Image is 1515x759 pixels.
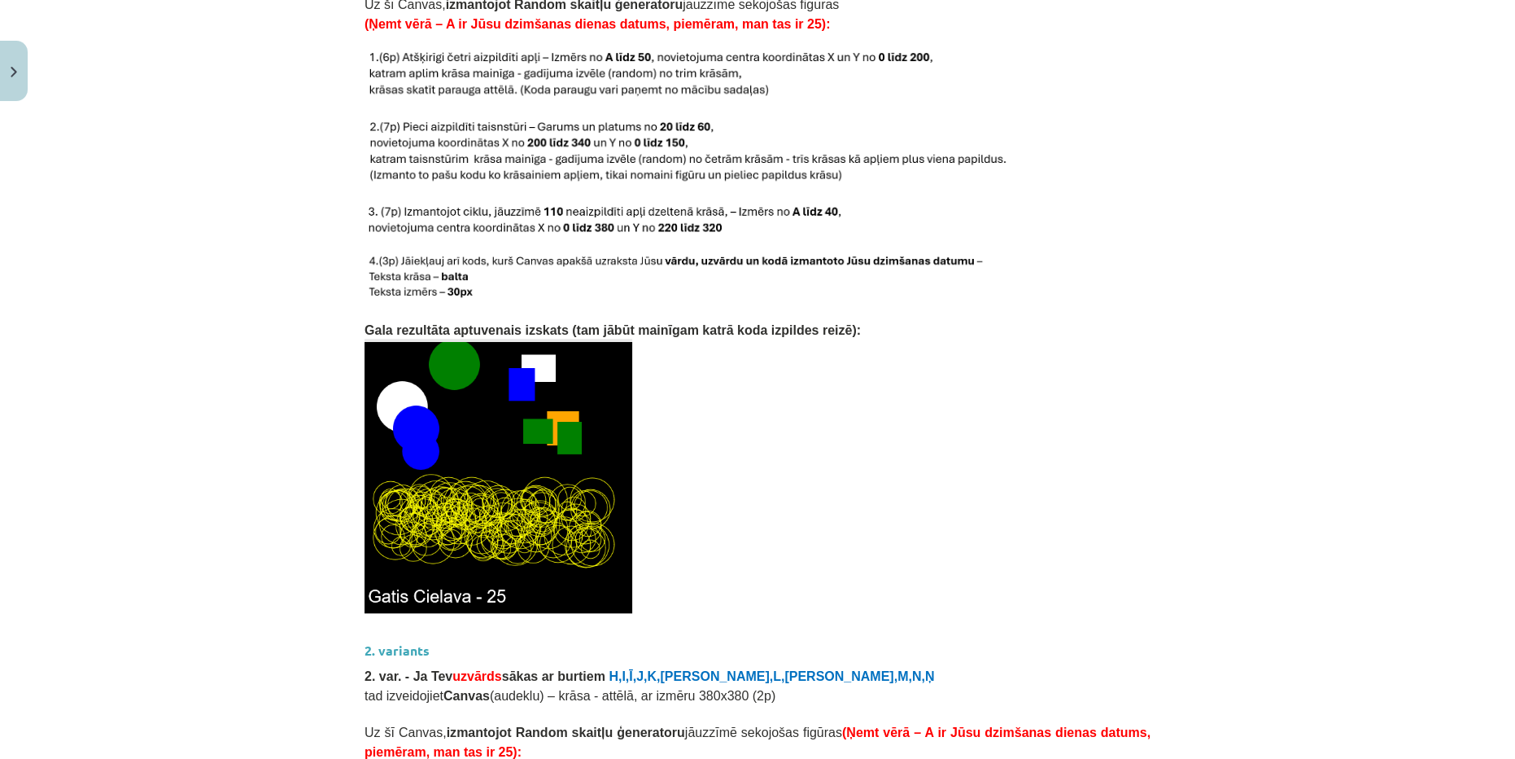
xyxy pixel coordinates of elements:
span: (Ņemt vērā – A ir Jūsu dzimšanas dienas datums, piemēram, man tas ir 25): [365,17,830,31]
span: Uz šī Canvas, jāuzzīmē sekojošas figūras [365,726,1150,759]
span: 2. var. - Ja Tev sākas ar burtiem [365,669,605,683]
img: icon-close-lesson-0947bae3869378f0d4975bcd49f059093ad1ed9edebbc8119c70593378902aed.svg [11,67,17,77]
span: tad izveidojiet (audeklu) – krāsa - attēlā, ar izmēru 380x380 (2p) [365,689,775,703]
b: Canvas [443,689,490,703]
b: izmantojot Random skaitļu ģeneratoru [447,726,685,739]
span: uzvārds [452,669,501,683]
span: H,I,Ī,J,K,[PERSON_NAME],L,[PERSON_NAME],M,N,Ņ [609,669,934,683]
strong: 2. variants [365,642,430,659]
span: Gala rezultāta aptuvenais izskats (tam jābūt mainīgam katrā koda izpildes reizē): [365,323,861,337]
img: Attēls, kurā ir ekrānuzņēmums, grafika, grafiskais dizains, krāsainība Apraksts ģenerēts automātiski [365,339,632,613]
